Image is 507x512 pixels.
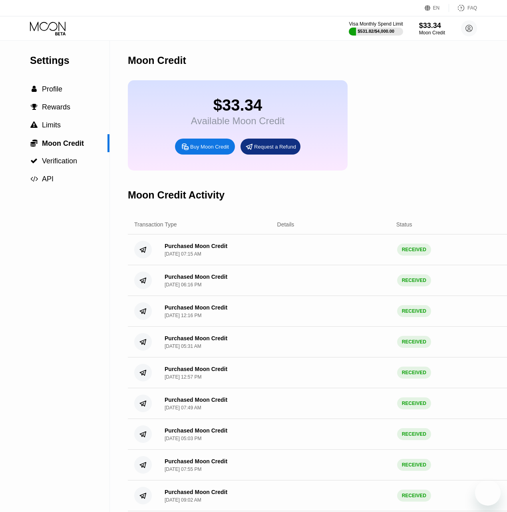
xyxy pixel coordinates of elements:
[190,143,229,150] div: Buy Moon Credit
[397,367,431,379] div: RECEIVED
[397,274,431,286] div: RECEIVED
[191,96,284,114] div: $33.34
[191,115,284,127] div: Available Moon Credit
[165,374,201,380] div: [DATE] 12:57 PM
[397,336,431,348] div: RECEIVED
[449,4,477,12] div: FAQ
[128,189,225,201] div: Moon Credit Activity
[32,85,37,93] span: 
[42,175,54,183] span: API
[42,139,84,147] span: Moon Credit
[134,221,177,228] div: Transaction Type
[419,30,445,36] div: Moon Credit
[254,143,296,150] div: Request a Refund
[349,21,403,27] div: Visa Monthly Spend Limit
[31,103,38,111] span: 
[42,121,61,129] span: Limits
[165,397,227,403] div: Purchased Moon Credit
[30,103,38,111] div: 
[396,221,412,228] div: Status
[42,85,62,93] span: Profile
[165,243,227,249] div: Purchased Moon Credit
[30,157,38,165] span: 
[165,436,201,441] div: [DATE] 05:03 PM
[175,139,235,155] div: Buy Moon Credit
[433,5,440,11] div: EN
[42,157,77,165] span: Verification
[165,343,201,349] div: [DATE] 05:31 AM
[165,366,227,372] div: Purchased Moon Credit
[165,427,227,434] div: Purchased Moon Credit
[425,4,449,12] div: EN
[165,458,227,464] div: Purchased Moon Credit
[419,22,445,36] div: $33.34Moon Credit
[42,103,70,111] span: Rewards
[165,335,227,341] div: Purchased Moon Credit
[165,489,227,495] div: Purchased Moon Credit
[397,397,431,409] div: RECEIVED
[128,55,186,66] div: Moon Credit
[475,480,501,506] iframe: Butoni për hapjen e dritares së dërgimit të mesazheve
[165,251,201,257] div: [DATE] 07:15 AM
[397,244,431,256] div: RECEIVED
[397,305,431,317] div: RECEIVED
[165,466,201,472] div: [DATE] 07:55 PM
[165,405,201,411] div: [DATE] 07:49 AM
[30,175,38,183] span: 
[30,139,38,147] span: 
[165,282,201,288] div: [DATE] 06:16 PM
[277,221,294,228] div: Details
[358,29,394,34] div: $531.82 / $4,000.00
[30,85,38,93] div: 
[165,313,201,318] div: [DATE] 12:16 PM
[241,139,300,155] div: Request a Refund
[397,459,431,471] div: RECEIVED
[165,497,201,503] div: [DATE] 09:02 AM
[397,490,431,502] div: RECEIVED
[165,304,227,311] div: Purchased Moon Credit
[349,21,403,36] div: Visa Monthly Spend Limit$531.82/$4,000.00
[467,5,477,11] div: FAQ
[397,428,431,440] div: RECEIVED
[30,55,109,66] div: Settings
[165,274,227,280] div: Purchased Moon Credit
[30,121,38,129] span: 
[419,22,445,30] div: $33.34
